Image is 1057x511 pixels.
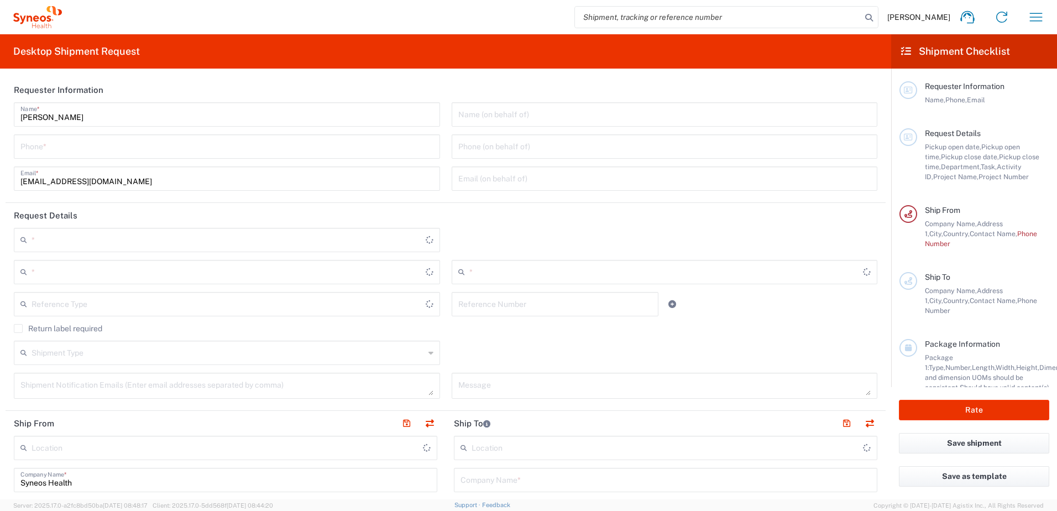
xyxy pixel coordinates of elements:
span: Client: 2025.17.0-5dd568f [153,502,273,509]
span: Project Name, [933,173,978,181]
h2: Requester Information [14,85,103,96]
h2: Ship To [454,418,490,429]
span: Copyright © [DATE]-[DATE] Agistix Inc., All Rights Reserved [873,500,1044,510]
span: [DATE] 08:44:20 [227,502,273,509]
span: City, [929,296,943,305]
h2: Ship From [14,418,54,429]
span: Package Information [925,340,1000,348]
span: Ship From [925,206,960,215]
button: Rate [899,400,1049,420]
span: Length, [972,363,996,372]
span: Email [967,96,985,104]
span: Ship To [925,273,950,281]
span: Task, [981,163,997,171]
span: Project Number [978,173,1029,181]
span: Height, [1016,363,1039,372]
span: Pickup open date, [925,143,981,151]
span: Number, [945,363,972,372]
a: Feedback [482,502,510,508]
span: Company Name, [925,286,977,295]
h2: Desktop Shipment Request [13,45,140,58]
span: Department, [941,163,981,171]
span: Package 1: [925,353,953,372]
span: Country, [943,230,970,238]
span: Contact Name, [970,296,1017,305]
h2: Request Details [14,210,77,221]
span: Server: 2025.17.0-a2fc8bd50ba [13,502,148,509]
span: City, [929,230,943,238]
a: Support [454,502,482,508]
span: Request Details [925,129,981,138]
span: Width, [996,363,1016,372]
span: Name, [925,96,945,104]
label: Return label required [14,324,102,333]
button: Save as template [899,466,1049,487]
span: Company Name, [925,220,977,228]
a: Add Reference [664,296,680,312]
input: Shipment, tracking or reference number [575,7,861,28]
span: Pickup close date, [941,153,999,161]
span: Contact Name, [970,230,1017,238]
span: Type, [929,363,945,372]
h2: Shipment Checklist [901,45,1010,58]
span: Requester Information [925,82,1004,91]
span: [DATE] 08:48:17 [103,502,148,509]
span: Country, [943,296,970,305]
button: Save shipment [899,433,1049,453]
span: Should have valid content(s) [960,383,1049,392]
span: Phone, [945,96,967,104]
span: [PERSON_NAME] [887,12,950,22]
